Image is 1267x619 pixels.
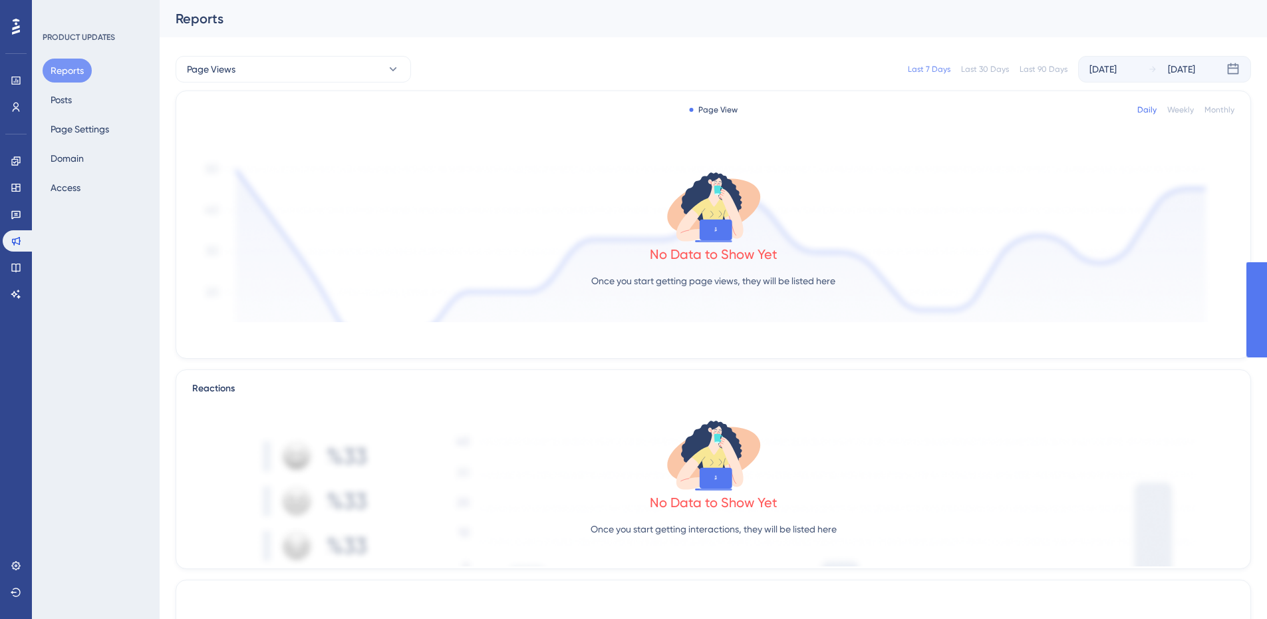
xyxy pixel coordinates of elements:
div: No Data to Show Yet [650,493,777,512]
div: Reports [176,9,1218,28]
div: Reactions [192,381,1234,397]
div: Page View [689,104,738,115]
button: Reports [43,59,92,83]
p: Once you start getting interactions, they will be listed here [591,521,837,537]
div: Last 90 Days [1020,64,1067,75]
div: No Data to Show Yet [650,245,777,264]
div: [DATE] [1168,61,1195,77]
div: Monthly [1204,104,1234,115]
button: Posts [43,88,80,112]
button: Page Views [176,56,411,83]
button: Domain [43,146,92,170]
div: PRODUCT UPDATES [43,32,115,43]
div: Last 7 Days [908,64,950,75]
button: Page Settings [43,117,117,141]
div: Last 30 Days [961,64,1009,75]
button: Access [43,176,88,200]
span: Page Views [187,61,235,77]
p: Once you start getting page views, they will be listed here [591,273,835,289]
div: [DATE] [1089,61,1117,77]
div: Weekly [1167,104,1194,115]
div: Daily [1137,104,1157,115]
